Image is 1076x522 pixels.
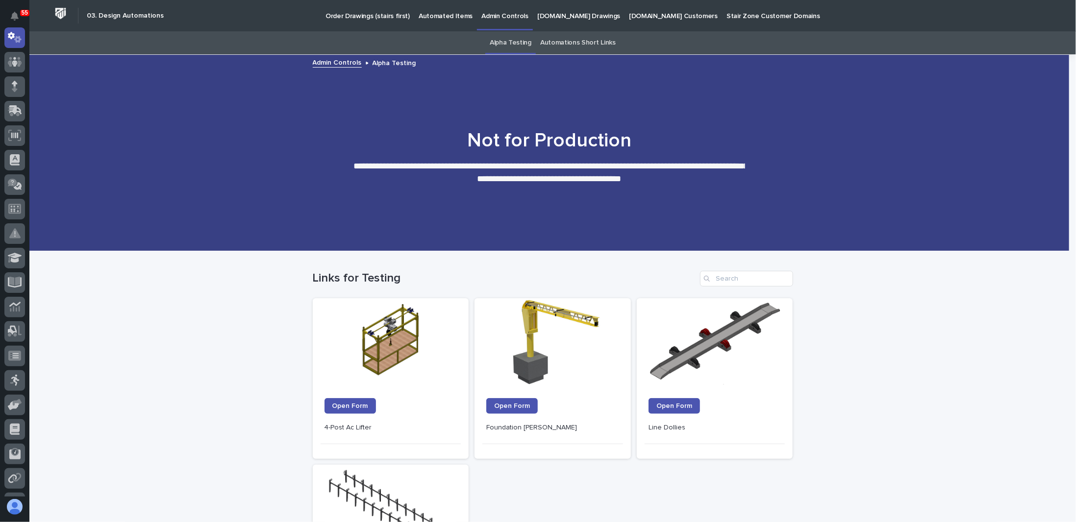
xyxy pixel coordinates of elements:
[373,57,416,68] p: Alpha Testing
[313,298,469,459] a: Open Form4-Post Ac Lifter
[313,271,696,285] h1: Links for Testing
[486,398,538,414] a: Open Form
[51,4,70,23] img: Workspace Logo
[4,6,25,26] button: Notifications
[700,271,793,286] input: Search
[332,403,368,409] span: Open Form
[4,497,25,517] button: users-avatar
[490,31,531,54] a: Alpha Testing
[87,12,164,20] h2: 03. Design Automations
[540,31,616,54] a: Automations Short Links
[649,424,781,432] p: Line Dollies
[649,398,700,414] a: Open Form
[656,403,692,409] span: Open Form
[22,9,28,16] p: 55
[494,403,530,409] span: Open Form
[325,398,376,414] a: Open Form
[325,424,457,432] p: 4-Post Ac Lifter
[486,424,619,432] p: Foundation [PERSON_NAME]
[309,129,789,152] h1: Not for Production
[12,12,25,27] div: Notifications55
[637,298,793,459] a: Open FormLine Dollies
[475,298,631,459] a: Open FormFoundation [PERSON_NAME]
[313,56,362,68] a: Admin Controls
